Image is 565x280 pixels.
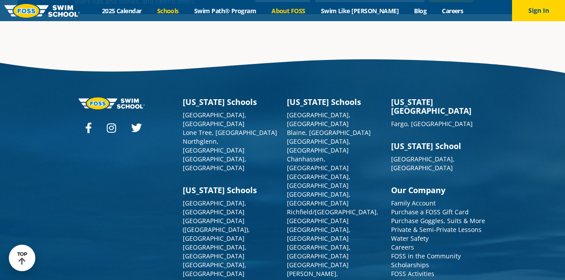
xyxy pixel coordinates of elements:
[287,243,350,260] a: [GEOGRAPHIC_DATA], [GEOGRAPHIC_DATA]
[407,7,434,15] a: Blog
[434,7,471,15] a: Careers
[183,243,246,260] a: [GEOGRAPHIC_DATA], [GEOGRAPHIC_DATA]
[4,4,80,18] img: FOSS Swim School Logo
[287,128,371,137] a: Blaine, [GEOGRAPHIC_DATA]
[183,97,278,106] h3: [US_STATE] Schools
[149,7,186,15] a: Schools
[391,199,436,207] a: Family Account
[186,7,264,15] a: Swim Path® Program
[391,208,469,216] a: Purchase a FOSS Gift Card
[183,137,245,154] a: Northglenn, [GEOGRAPHIC_DATA]
[287,172,350,190] a: [GEOGRAPHIC_DATA], [GEOGRAPHIC_DATA]
[287,208,378,225] a: Richfield/[GEOGRAPHIC_DATA], [GEOGRAPHIC_DATA]
[391,243,414,251] a: Careers
[287,155,349,172] a: Chanhassen, [GEOGRAPHIC_DATA]
[391,119,473,128] a: Fargo, [GEOGRAPHIC_DATA]
[313,7,407,15] a: Swim Like [PERSON_NAME]
[183,199,246,216] a: [GEOGRAPHIC_DATA], [GEOGRAPHIC_DATA]
[391,269,434,278] a: FOSS Activities
[79,97,145,109] img: Foss-logo-horizontal-white.svg
[391,97,486,115] h3: [US_STATE][GEOGRAPHIC_DATA]
[287,111,350,128] a: [GEOGRAPHIC_DATA], [GEOGRAPHIC_DATA]
[391,217,485,225] a: Purchase Goggles, Suits & More
[17,251,27,265] div: TOP
[287,97,382,106] h3: [US_STATE] Schools
[183,111,246,128] a: [GEOGRAPHIC_DATA], [GEOGRAPHIC_DATA]
[183,261,246,278] a: [GEOGRAPHIC_DATA], [GEOGRAPHIC_DATA]
[94,7,149,15] a: 2025 Calendar
[287,190,350,207] a: [GEOGRAPHIC_DATA], [GEOGRAPHIC_DATA]
[391,186,486,194] h3: Our Company
[183,186,278,194] h3: [US_STATE] Schools
[391,252,461,260] a: FOSS in the Community
[391,261,429,269] a: Scholarships
[183,217,250,243] a: [GEOGRAPHIC_DATA] ([GEOGRAPHIC_DATA]), [GEOGRAPHIC_DATA]
[391,225,482,234] a: Private & Semi-Private Lessons
[391,234,429,243] a: Water Safety
[391,142,486,150] h3: [US_STATE] School
[287,137,350,154] a: [GEOGRAPHIC_DATA], [GEOGRAPHIC_DATA]
[287,225,350,243] a: [GEOGRAPHIC_DATA], [GEOGRAPHIC_DATA]
[183,128,277,137] a: Lone Tree, [GEOGRAPHIC_DATA]
[391,155,455,172] a: [GEOGRAPHIC_DATA], [GEOGRAPHIC_DATA]
[183,155,246,172] a: [GEOGRAPHIC_DATA], [GEOGRAPHIC_DATA]
[264,7,313,15] a: About FOSS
